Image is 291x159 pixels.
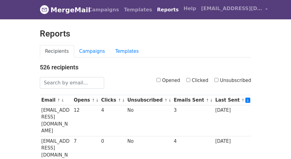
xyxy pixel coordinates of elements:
[57,98,60,103] a: ↑
[210,98,213,103] a: ↓
[121,4,154,16] a: Templates
[110,45,144,58] a: Templates
[40,105,72,136] td: [EMAIL_ADDRESS][DOMAIN_NAME]
[40,3,81,16] a: MergeMail
[206,98,209,103] a: ↑
[40,77,104,89] input: Search by email...
[172,105,214,136] td: 3
[86,4,121,16] a: Campaigns
[61,98,64,103] a: ↓
[168,98,172,103] a: ↓
[164,98,168,103] a: ↑
[181,2,198,15] a: Help
[40,5,49,14] img: MergeMail logo
[157,78,161,82] input: Opened
[96,98,99,103] a: ↓
[186,78,190,82] input: Clicked
[118,98,121,103] a: ↑
[245,98,251,103] a: ↓
[214,95,251,105] th: Last Sent
[100,95,126,105] th: Clicks
[214,105,251,136] td: [DATE]
[155,4,181,16] a: Reports
[74,45,110,58] a: Campaigns
[40,95,72,105] th: Email
[241,98,245,103] a: ↑
[40,29,251,39] h2: Reports
[92,98,95,103] a: ↑
[72,105,100,136] td: 12
[122,98,125,103] a: ↓
[214,77,251,84] label: Unsubscribed
[172,95,214,105] th: Emails Sent
[72,95,100,105] th: Opens
[100,105,126,136] td: 4
[157,77,180,84] label: Opened
[198,2,270,17] a: [EMAIL_ADDRESS][DOMAIN_NAME]
[214,78,218,82] input: Unsubscribed
[126,105,172,136] td: No
[40,45,74,58] a: Recipients
[126,95,172,105] th: Unsubscribed
[201,5,262,12] span: [EMAIL_ADDRESS][DOMAIN_NAME]
[40,64,251,71] h4: 526 recipients
[186,77,208,84] label: Clicked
